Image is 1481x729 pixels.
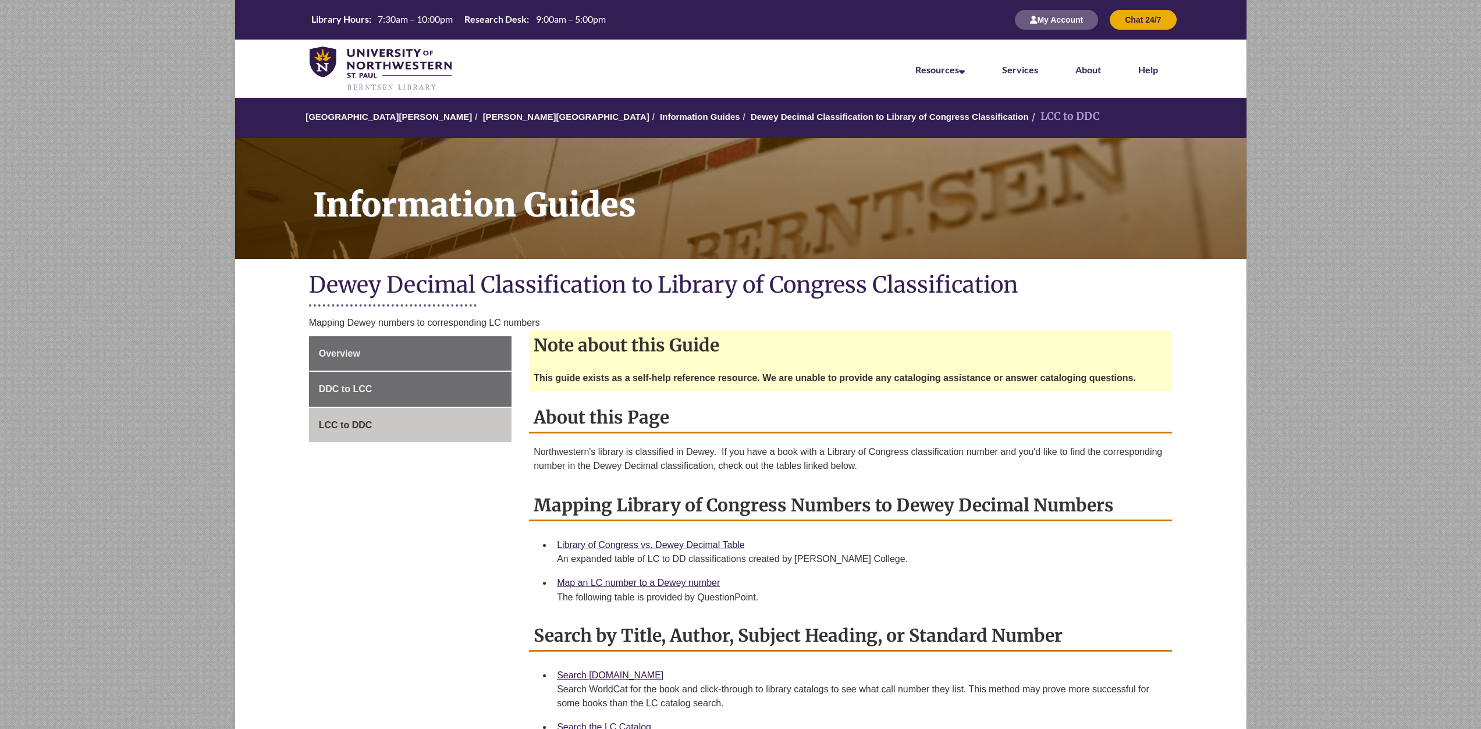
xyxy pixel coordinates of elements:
a: Search [DOMAIN_NAME] [557,670,663,680]
a: Hours Today [307,13,610,27]
a: Information Guides [235,138,1246,259]
a: DDC to LCC [309,372,512,407]
a: [PERSON_NAME][GEOGRAPHIC_DATA] [483,112,649,122]
h2: About this Page [529,403,1172,433]
th: Library Hours: [307,13,373,26]
a: LCC to DDC [309,408,512,443]
li: LCC to DDC [1029,108,1100,125]
h1: Dewey Decimal Classification to Library of Congress Classification [309,271,1173,301]
span: Mapping Dewey numbers to corresponding LC numbers [309,318,540,328]
h2: Mapping Library of Congress Numbers to Dewey Decimal Numbers [529,490,1172,521]
img: UNWSP Library Logo [310,47,452,92]
div: Search WorldCat for the book and click-through to library catalogs to see what call number they l... [557,682,1163,710]
span: Overview [319,349,360,358]
a: [GEOGRAPHIC_DATA][PERSON_NAME] [306,112,472,122]
h1: Information Guides [300,138,1246,244]
div: Guide Page Menu [309,336,512,443]
a: About [1075,64,1101,75]
a: Dewey Decimal Classification to Library of Congress Classification [751,112,1029,122]
a: Map an LC number to a Dewey number [557,578,720,588]
a: Resources [915,64,965,75]
a: My Account [1015,15,1098,24]
a: Overview [309,336,512,371]
a: Services [1002,64,1038,75]
strong: This guide exists as a self-help reference resource. We are unable to provide any cataloging assi... [534,373,1136,383]
a: Library of Congress vs. Dewey Decimal Table [557,540,745,550]
a: Information Guides [660,112,740,122]
table: Hours Today [307,13,610,26]
p: Northwestern's library is classified in Dewey. If you have a book with a Library of Congress clas... [534,445,1167,473]
h2: Search by Title, Author, Subject Heading, or Standard Number [529,621,1172,652]
span: LCC to DDC [319,420,372,430]
a: Chat 24/7 [1110,15,1176,24]
button: Chat 24/7 [1110,10,1176,30]
div: The following table is provided by QuestionPoint. [557,591,1163,604]
button: My Account [1015,10,1098,30]
span: 7:30am – 10:00pm [378,13,453,24]
span: DDC to LCC [319,384,372,394]
th: Research Desk: [460,13,531,26]
span: 9:00am – 5:00pm [536,13,606,24]
div: An expanded table of LC to DD classifications created by [PERSON_NAME] College. [557,552,1163,566]
a: Help [1138,64,1158,75]
h2: Note about this Guide [529,330,1172,360]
